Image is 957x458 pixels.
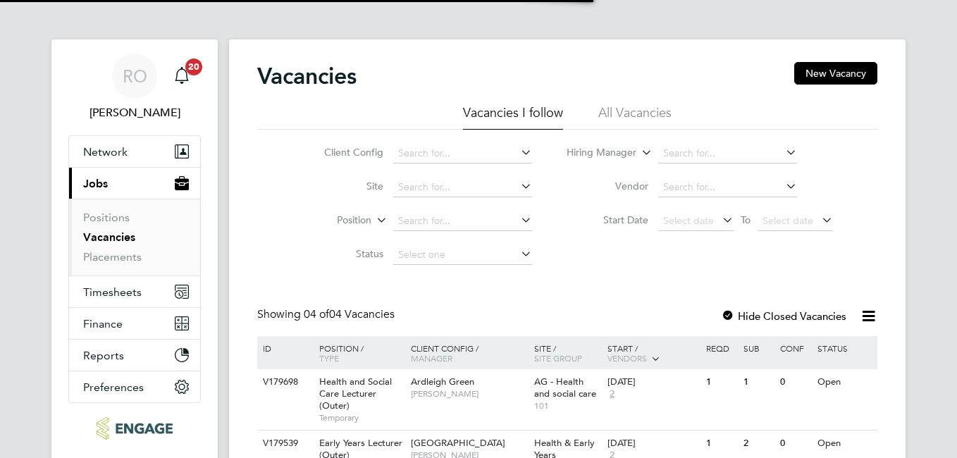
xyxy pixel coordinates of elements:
[83,230,135,244] a: Vacancies
[740,369,777,395] div: 1
[411,376,474,388] span: Ardleigh Green
[794,62,877,85] button: New Vacancy
[534,376,596,400] span: AG - Health and social care
[319,412,404,423] span: Temporary
[762,214,813,227] span: Select date
[607,352,647,364] span: Vendors
[304,307,395,321] span: 04 Vacancies
[721,309,846,323] label: Hide Closed Vacancies
[69,340,200,371] button: Reports
[814,336,875,360] div: Status
[607,388,617,400] span: 2
[302,247,383,260] label: Status
[703,431,739,457] div: 1
[83,380,144,394] span: Preferences
[598,104,672,130] li: All Vacancies
[703,336,739,360] div: Reqd
[534,400,601,411] span: 101
[83,145,128,159] span: Network
[83,285,142,299] span: Timesheets
[393,144,532,163] input: Search for...
[658,178,797,197] input: Search for...
[463,104,563,130] li: Vacancies I follow
[777,431,813,457] div: 0
[777,336,813,360] div: Conf
[740,336,777,360] div: Sub
[663,214,714,227] span: Select date
[69,136,200,167] button: Network
[393,245,532,265] input: Select one
[302,146,383,159] label: Client Config
[69,276,200,307] button: Timesheets
[319,376,392,411] span: Health and Social Care Lecturer (Outer)
[703,369,739,395] div: 1
[83,211,130,224] a: Positions
[604,336,703,371] div: Start /
[185,58,202,75] span: 20
[567,180,648,192] label: Vendor
[393,211,532,231] input: Search for...
[555,146,636,160] label: Hiring Manager
[69,371,200,402] button: Preferences
[777,369,813,395] div: 0
[302,180,383,192] label: Site
[259,369,309,395] div: V179698
[411,388,527,400] span: [PERSON_NAME]
[304,307,329,321] span: 04 of
[411,437,505,449] span: [GEOGRAPHIC_DATA]
[69,308,200,339] button: Finance
[83,177,108,190] span: Jobs
[407,336,531,370] div: Client Config /
[393,178,532,197] input: Search for...
[259,336,309,360] div: ID
[68,104,201,121] span: Roslyn O'Garro
[83,317,123,330] span: Finance
[814,431,875,457] div: Open
[658,144,797,163] input: Search for...
[290,213,371,228] label: Position
[309,336,407,370] div: Position /
[69,199,200,276] div: Jobs
[83,250,142,264] a: Placements
[68,417,201,440] a: Go to home page
[607,376,699,388] div: [DATE]
[69,168,200,199] button: Jobs
[411,352,452,364] span: Manager
[319,352,339,364] span: Type
[68,54,201,121] a: RO[PERSON_NAME]
[531,336,605,370] div: Site /
[83,349,124,362] span: Reports
[259,431,309,457] div: V179539
[814,369,875,395] div: Open
[123,67,147,85] span: RO
[168,54,196,99] a: 20
[607,438,699,450] div: [DATE]
[740,431,777,457] div: 2
[97,417,172,440] img: ncclondon-logo-retina.png
[736,211,755,229] span: To
[257,307,397,322] div: Showing
[534,352,582,364] span: Site Group
[567,213,648,226] label: Start Date
[257,62,357,90] h2: Vacancies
